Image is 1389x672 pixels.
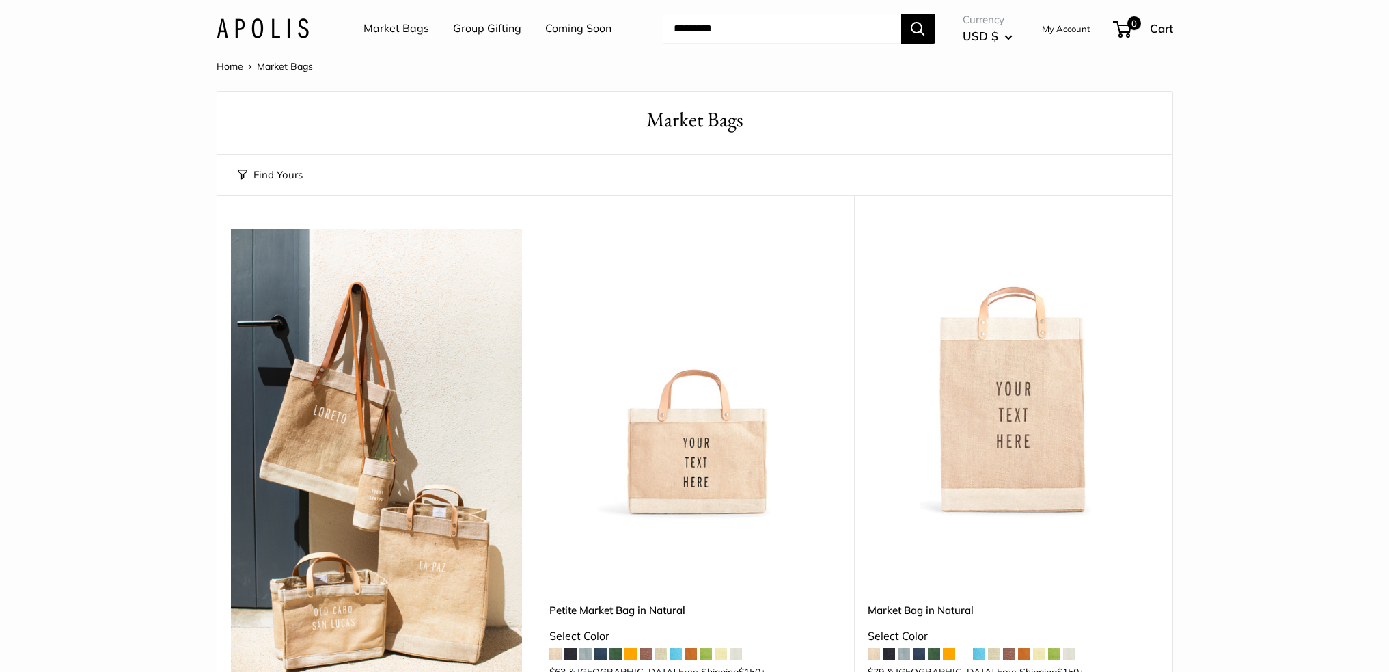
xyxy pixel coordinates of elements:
a: Market Bag in NaturalMarket Bag in Natural [868,229,1159,520]
img: Petite Market Bag in Natural [549,229,840,520]
span: Market Bags [257,60,313,72]
a: My Account [1042,21,1090,37]
span: USD $ [963,29,998,43]
a: Coming Soon [545,18,611,39]
img: Market Bag in Natural [868,229,1159,520]
a: Market Bags [363,18,429,39]
div: Select Color [549,626,840,647]
span: 0 [1127,16,1140,30]
a: Group Gifting [453,18,521,39]
div: Select Color [868,626,1159,647]
nav: Breadcrumb [217,57,313,75]
a: Home [217,60,243,72]
button: USD $ [963,25,1013,47]
input: Search... [663,14,901,44]
img: Apolis [217,18,309,38]
button: Search [901,14,935,44]
h1: Market Bags [238,105,1152,135]
span: Currency [963,10,1013,29]
a: Market Bag in Natural [868,602,1159,618]
a: Petite Market Bag in Naturaldescription_Effortless style that elevates every moment [549,229,840,520]
a: 0 Cart [1114,18,1173,40]
button: Find Yours [238,165,303,185]
a: Petite Market Bag in Natural [549,602,840,618]
span: Cart [1150,21,1173,36]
